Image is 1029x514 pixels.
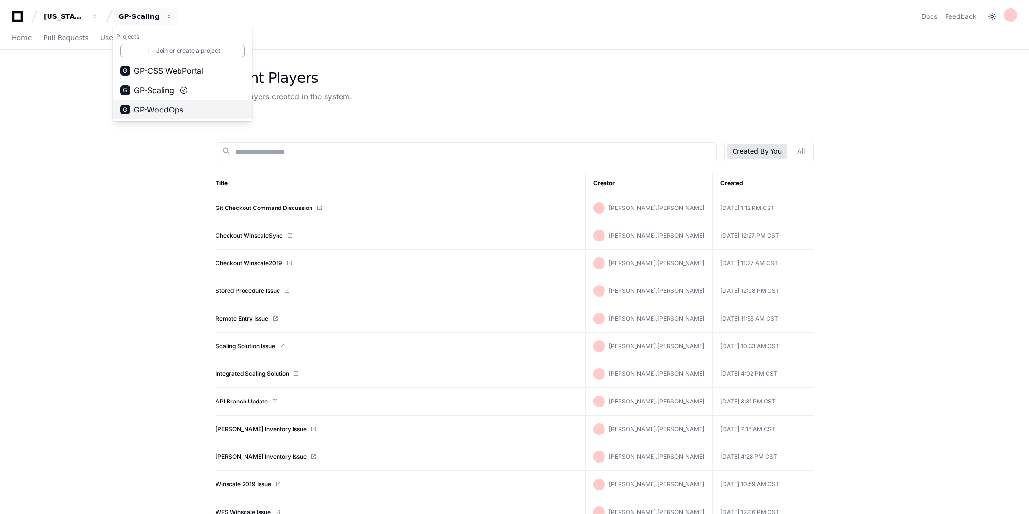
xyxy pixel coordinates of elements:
div: [US_STATE] Pacific [44,12,85,21]
td: [DATE] 4:02 PM CST [713,360,814,388]
th: Creator [586,173,713,194]
span: [PERSON_NAME].[PERSON_NAME] [609,481,704,488]
td: [DATE] 10:59 AM CST [713,471,814,498]
span: [PERSON_NAME].[PERSON_NAME] [609,204,704,211]
span: Home [12,35,32,41]
button: All [791,144,811,159]
a: Users [100,27,119,49]
div: Recent Players [216,69,353,87]
td: [DATE] 7:15 AM CST [713,416,814,443]
div: [US_STATE] Pacific [113,27,252,121]
span: [PERSON_NAME].[PERSON_NAME] [609,287,704,294]
span: [PERSON_NAME].[PERSON_NAME] [609,232,704,239]
button: [US_STATE] Pacific [40,8,102,25]
span: [PERSON_NAME].[PERSON_NAME] [609,315,704,322]
a: Stored Procedure Issue [216,287,280,295]
div: G [120,105,130,114]
a: Join or create a project [120,45,245,57]
a: Checkout WinscaleSync [216,232,283,240]
th: Created [713,173,814,194]
div: G [120,85,130,95]
span: GP-WoodOps [134,104,183,115]
td: [DATE] 10:33 AM CST [713,333,814,360]
span: [PERSON_NAME].[PERSON_NAME] [609,425,704,433]
a: Checkout Winscale2019 [216,259,283,267]
span: [PERSON_NAME].[PERSON_NAME] [609,398,704,405]
a: Integrated Scaling Solution [216,370,290,378]
a: API Branch Update [216,398,268,405]
th: Title [216,173,586,194]
a: Remote Entry Issue [216,315,269,322]
span: [PERSON_NAME].[PERSON_NAME] [609,342,704,350]
td: [DATE] 12:08 PM CST [713,277,814,305]
a: Docs [921,12,937,21]
a: Winscale 2019 Issue [216,481,272,488]
span: [PERSON_NAME].[PERSON_NAME] [609,453,704,460]
div: GP-Scaling [118,12,160,21]
div: G [120,66,130,76]
a: Git Checkout Command Discussion [216,204,313,212]
a: Pull Requests [43,27,88,49]
td: [DATE] 11:55 AM CST [713,305,814,333]
a: Home [12,27,32,49]
span: Users [100,35,119,41]
h1: Projects [113,29,252,45]
td: [DATE] 3:31 PM CST [713,388,814,416]
span: Pull Requests [43,35,88,41]
span: GP-Scaling [134,84,174,96]
td: [DATE] 11:27 AM CST [713,250,814,277]
button: Created By You [727,144,787,159]
span: GP-CSS WebPortal [134,65,203,77]
a: [PERSON_NAME] Inventory Issue [216,425,307,433]
a: [PERSON_NAME] Inventory Issue [216,453,307,461]
div: Recent players created in the system. [216,91,353,102]
td: [DATE] 12:27 PM CST [713,222,814,250]
span: [PERSON_NAME].[PERSON_NAME] [609,259,704,267]
td: [DATE] 1:12 PM CST [713,194,814,222]
span: [PERSON_NAME].[PERSON_NAME] [609,370,704,377]
td: [DATE] 4:28 PM CST [713,443,814,471]
mat-icon: search [222,146,232,156]
button: GP-Scaling [114,8,177,25]
button: Feedback [945,12,977,21]
a: Scaling Solution Issue [216,342,276,350]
